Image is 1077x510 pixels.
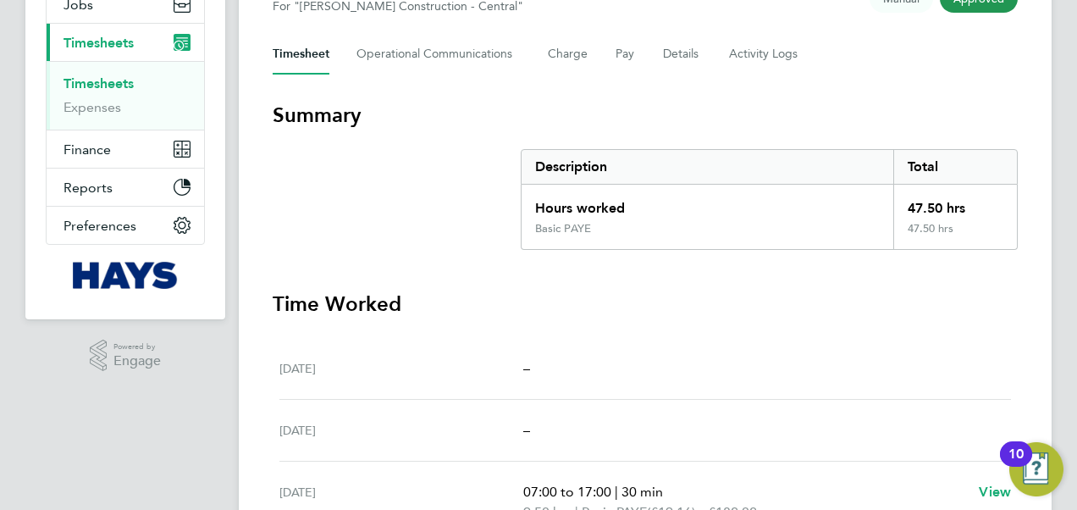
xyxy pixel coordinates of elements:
[64,75,134,91] a: Timesheets
[73,262,179,289] img: hays-logo-retina.png
[523,484,611,500] span: 07:00 to 17:00
[893,222,1017,249] div: 47.50 hrs
[113,354,161,369] span: Engage
[729,34,800,75] button: Activity Logs
[273,291,1018,318] h3: Time Worked
[621,484,663,500] span: 30 min
[615,484,618,500] span: |
[1008,454,1024,476] div: 10
[64,218,136,234] span: Preferences
[893,185,1017,222] div: 47.50 hrs
[522,185,893,222] div: Hours worked
[64,35,134,51] span: Timesheets
[1009,442,1063,496] button: Open Resource Center, 10 new notifications
[46,262,205,289] a: Go to home page
[535,222,591,236] div: Basic PAYE
[893,150,1017,184] div: Total
[979,484,1011,500] span: View
[279,358,523,379] div: [DATE]
[523,360,530,376] span: –
[113,340,161,354] span: Powered by
[64,99,121,115] a: Expenses
[47,207,204,244] button: Preferences
[521,149,1018,250] div: Summary
[523,422,530,438] span: –
[616,34,636,75] button: Pay
[273,102,1018,129] h3: Summary
[522,150,893,184] div: Description
[47,61,204,130] div: Timesheets
[548,34,588,75] button: Charge
[979,482,1011,502] a: View
[273,34,329,75] button: Timesheet
[90,340,162,372] a: Powered byEngage
[47,169,204,206] button: Reports
[47,24,204,61] button: Timesheets
[47,130,204,168] button: Finance
[64,141,111,158] span: Finance
[279,420,523,441] div: [DATE]
[663,34,702,75] button: Details
[356,34,521,75] button: Operational Communications
[64,180,113,196] span: Reports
